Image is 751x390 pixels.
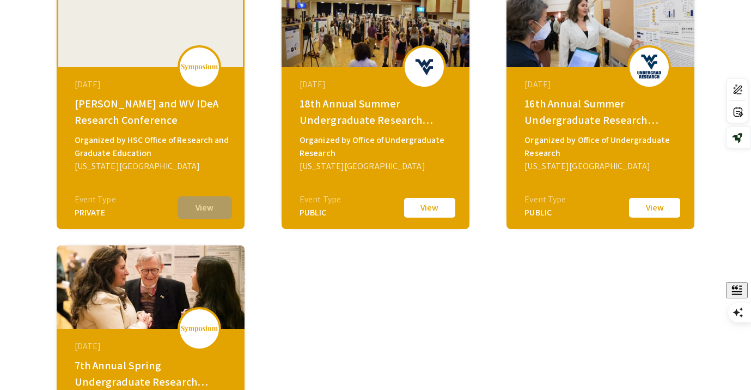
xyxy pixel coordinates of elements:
[300,134,454,160] div: Organized by Office of Undergraduate Research
[402,196,457,219] button: View
[300,193,341,206] div: Event Type
[180,325,218,333] img: logo_v2.png
[524,78,679,91] div: [DATE]
[300,206,341,219] div: PUBLIC
[633,53,665,80] img: 16th-summer-undergraduate-research-symposium_eventLogo_9a0608_.png
[57,245,245,329] img: 6th-annual-spring-undergraduate-research-symposium_eventCoverPhoto_3389db__thumb.jpg
[300,78,454,91] div: [DATE]
[524,193,566,206] div: Event Type
[75,340,229,353] div: [DATE]
[524,206,566,219] div: PUBLIC
[627,196,682,219] button: View
[524,160,679,173] div: [US_STATE][GEOGRAPHIC_DATA]
[75,357,229,390] div: 7th Annual Spring Undergraduate Research Symposium
[300,160,454,173] div: [US_STATE][GEOGRAPHIC_DATA]
[75,160,229,173] div: [US_STATE][GEOGRAPHIC_DATA]
[75,95,229,128] div: [PERSON_NAME] and WV IDeA Research Conference
[180,63,218,71] img: logo_v2.png
[8,341,46,382] iframe: Chat
[75,206,116,219] div: PRIVATE
[408,58,441,76] img: 18th-summer-undergraduate-research-symposium_eventLogo_bc9db7_.png
[300,95,454,128] div: 18th Annual Summer Undergraduate Research Symposium!
[75,78,229,91] div: [DATE]
[75,134,229,160] div: Organized by HSC Office of Research and Graduate Education
[524,134,679,160] div: Organized by Office of Undergraduate Research
[524,95,679,128] div: 16th Annual Summer Undergraduate Research Symposium
[178,196,232,219] button: View
[75,193,116,206] div: Event Type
